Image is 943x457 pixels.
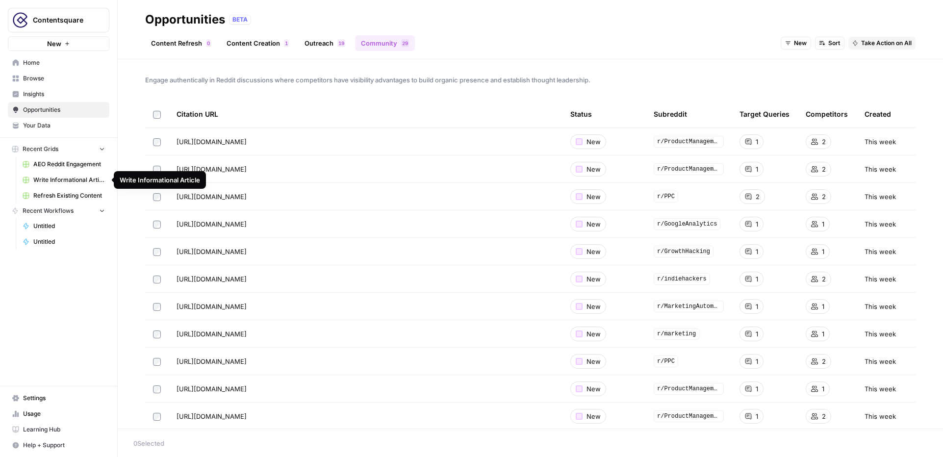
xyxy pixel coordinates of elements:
span: New [47,39,61,49]
span: 1 [822,302,824,311]
span: [URL][DOMAIN_NAME] [177,192,247,202]
span: Sort [828,39,840,48]
span: New [586,247,601,256]
span: [URL][DOMAIN_NAME] [177,329,247,339]
a: Settings [8,390,109,406]
span: Contentsquare [33,15,92,25]
span: This week [865,384,896,394]
span: 1 [756,329,758,339]
a: Outreach19 [299,35,351,51]
span: [URL][DOMAIN_NAME] [177,219,247,229]
span: Insights [23,90,105,99]
a: Content Creation1 [221,35,295,51]
span: r/ProductManagement [654,163,724,175]
span: r/ProductManagement [654,136,724,148]
span: This week [865,411,896,421]
div: Write Informational Article [120,175,200,185]
div: Target Queries [739,101,790,127]
a: Usage [8,406,109,422]
span: 1 [756,274,758,284]
span: 1 [756,164,758,174]
span: 0 [207,39,210,47]
span: This week [865,164,896,174]
button: Help + Support [8,437,109,453]
span: 1 [756,411,758,421]
span: Write Informational Article [33,176,105,184]
span: Your Data [23,121,105,130]
span: r/indiehackers [654,273,710,285]
a: AEO Reddit Engagement [18,156,109,172]
a: Refresh Existing Content [18,188,109,203]
span: Engage authentically in Reddit discussions where competitors have visibility advantages to build ... [145,75,916,85]
span: This week [865,137,896,147]
span: Home [23,58,105,67]
a: Content Refresh0 [145,35,217,51]
span: New [586,137,601,147]
span: Opportunities [23,105,105,114]
span: [URL][DOMAIN_NAME] [177,164,247,174]
span: r/ProductManagement [654,383,724,395]
span: r/ProductManagement [654,410,724,422]
span: 9 [405,39,408,47]
button: Workspace: Contentsquare [8,8,109,32]
span: 1 [822,384,824,394]
span: 2 [756,192,760,202]
span: 1 [756,302,758,311]
span: This week [865,247,896,256]
span: 2 [402,39,405,47]
span: [URL][DOMAIN_NAME] [177,274,247,284]
span: 2 [822,356,826,366]
span: This week [865,302,896,311]
span: New [586,356,601,366]
span: New [586,411,601,421]
span: New [586,219,601,229]
span: r/PPC [654,191,678,203]
span: Recent Grids [23,145,58,153]
a: Home [8,55,109,71]
span: 2 [822,192,826,202]
div: Subreddit [654,101,687,127]
span: Browse [23,74,105,83]
span: 1 [822,247,824,256]
span: 1 [338,39,341,47]
span: [URL][DOMAIN_NAME] [177,384,247,394]
span: This week [865,329,896,339]
span: r/marketing [654,328,699,340]
span: 2 [822,164,826,174]
span: 1 [756,247,758,256]
span: This week [865,356,896,366]
div: 29 [401,39,409,47]
span: Untitled [33,237,105,246]
span: Refresh Existing Content [33,191,105,200]
span: AEO Reddit Engagement [33,160,105,169]
span: 1 [756,219,758,229]
div: 1 [284,39,289,47]
span: r/GoogleAnalytics [654,218,720,230]
a: Write Informational Article [18,172,109,188]
button: Recent Grids [8,142,109,156]
span: New [586,329,601,339]
span: Help + Support [23,441,105,450]
a: Learning Hub [8,422,109,437]
span: This week [865,274,896,284]
button: New [8,36,109,51]
span: [URL][DOMAIN_NAME] [177,137,247,147]
div: Competitors [806,101,848,127]
div: 0 Selected [133,438,927,448]
a: Insights [8,86,109,102]
span: 1 [756,384,758,394]
div: Citation URL [177,101,555,127]
span: This week [865,192,896,202]
div: BETA [229,15,251,25]
img: Contentsquare Logo [11,11,29,29]
span: 9 [341,39,344,47]
div: Status [570,101,592,127]
a: Your Data [8,118,109,133]
span: 1 [822,329,824,339]
span: [URL][DOMAIN_NAME] [177,302,247,311]
span: This week [865,219,896,229]
span: New [586,302,601,311]
div: Created [865,101,891,127]
div: 0 [206,39,211,47]
span: New [586,384,601,394]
